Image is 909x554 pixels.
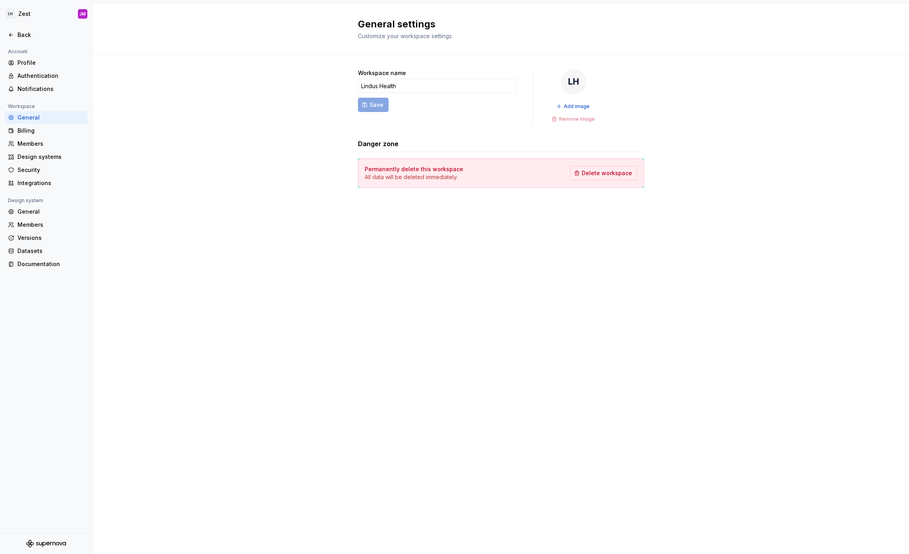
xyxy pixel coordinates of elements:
[17,208,84,216] div: General
[17,85,84,93] div: Notifications
[17,234,84,242] div: Versions
[5,124,87,137] a: Billing
[5,164,87,176] a: Security
[365,165,463,173] h4: Permanently delete this workspace
[17,114,84,122] div: General
[564,103,590,110] span: Add image
[17,127,84,135] div: Billing
[570,166,637,180] button: Delete workspace
[17,221,84,229] div: Members
[17,247,84,255] div: Datasets
[5,47,31,56] div: Account
[17,72,84,80] div: Authentication
[365,173,463,181] p: All data will be deleted immediately.
[17,179,84,187] div: Integrations
[17,59,84,67] div: Profile
[17,140,84,148] div: Members
[358,69,406,77] label: Workspace name
[17,31,84,39] div: Back
[5,111,87,124] a: General
[6,9,15,19] div: LH
[554,101,593,112] button: Add image
[5,232,87,244] a: Versions
[582,169,632,177] span: Delete workspace
[5,205,87,218] a: General
[5,137,87,150] a: Members
[5,102,38,111] div: Workspace
[5,258,87,270] a: Documentation
[5,177,87,189] a: Integrations
[5,218,87,231] a: Members
[18,10,31,18] div: Zest
[358,18,634,31] h2: General settings
[561,69,586,95] div: LH
[358,139,398,149] h3: Danger zone
[5,83,87,95] a: Notifications
[5,69,87,82] a: Authentication
[5,151,87,163] a: Design systems
[79,11,86,17] div: JM
[358,33,453,39] span: Customize your workspace settings.
[5,56,87,69] a: Profile
[5,196,46,205] div: Design system
[17,260,84,268] div: Documentation
[2,5,91,23] button: LHZestJM
[26,540,66,548] svg: Supernova Logo
[5,245,87,257] a: Datasets
[17,153,84,161] div: Design systems
[5,29,87,41] a: Back
[17,166,84,174] div: Security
